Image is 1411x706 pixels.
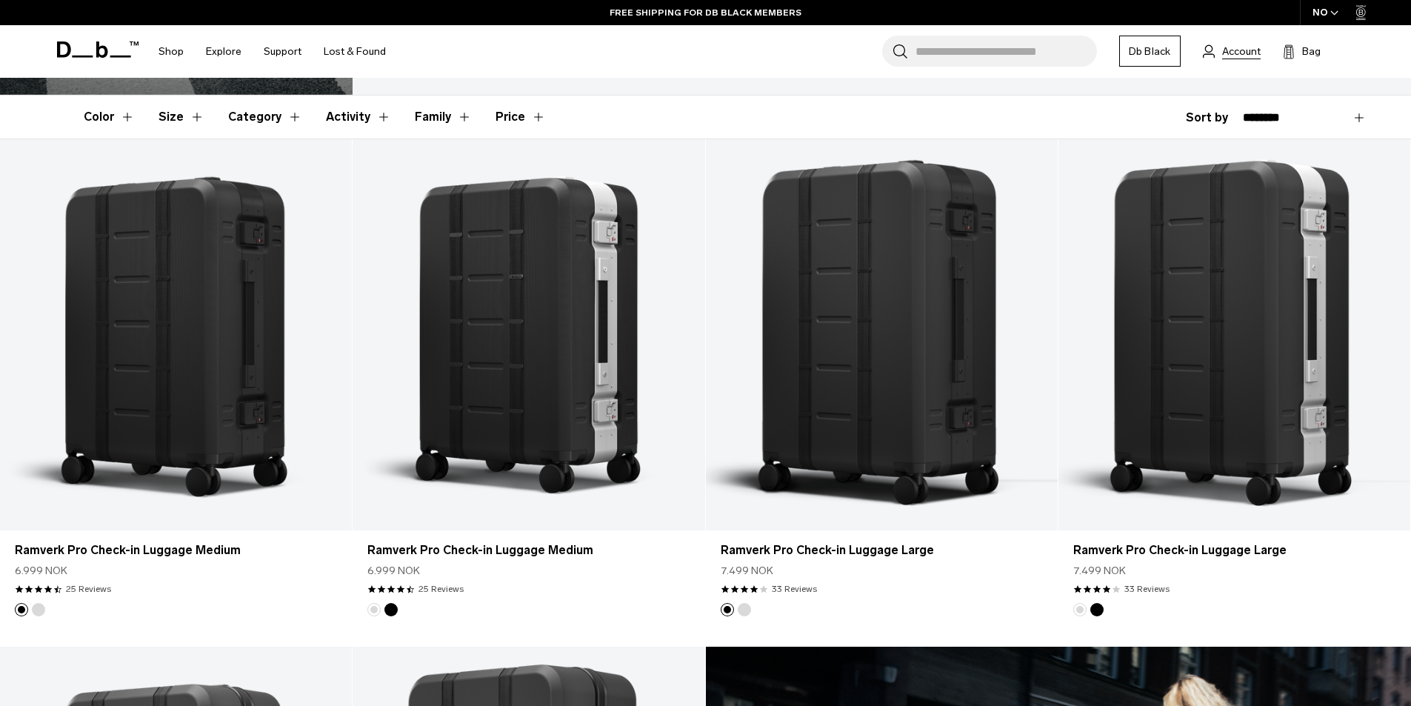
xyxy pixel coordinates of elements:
[1073,542,1395,559] a: Ramverk Pro Check-in Luggage Large
[367,542,690,559] a: Ramverk Pro Check-in Luggage Medium
[772,582,817,596] a: 33 reviews
[1222,44,1261,59] span: Account
[353,139,704,530] a: Ramverk Pro Check-in Luggage Medium
[610,6,801,19] a: FREE SHIPPING FOR DB BLACK MEMBERS
[496,96,546,139] button: Toggle Price
[1073,603,1087,616] button: Silver
[721,603,734,616] button: Black Out
[721,563,773,579] span: 7.499 NOK
[384,603,398,616] button: Black Out
[1119,36,1181,67] a: Db Black
[159,96,204,139] button: Toggle Filter
[15,542,337,559] a: Ramverk Pro Check-in Luggage Medium
[721,542,1043,559] a: Ramverk Pro Check-in Luggage Large
[32,603,45,616] button: Silver
[147,25,397,78] nav: Main Navigation
[1203,42,1261,60] a: Account
[66,582,111,596] a: 25 reviews
[1058,139,1410,530] a: Ramverk Pro Check-in Luggage Large
[1090,603,1104,616] button: Black Out
[1283,42,1321,60] button: Bag
[415,96,472,139] button: Toggle Filter
[324,25,386,78] a: Lost & Found
[206,25,241,78] a: Explore
[1302,44,1321,59] span: Bag
[738,603,751,616] button: Silver
[1073,563,1126,579] span: 7.499 NOK
[84,96,135,139] button: Toggle Filter
[15,563,67,579] span: 6.999 NOK
[418,582,464,596] a: 25 reviews
[706,139,1058,530] a: Ramverk Pro Check-in Luggage Large
[326,96,391,139] button: Toggle Filter
[1124,582,1170,596] a: 33 reviews
[159,25,184,78] a: Shop
[367,563,420,579] span: 6.999 NOK
[264,25,301,78] a: Support
[228,96,302,139] button: Toggle Filter
[367,603,381,616] button: Silver
[15,603,28,616] button: Black Out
